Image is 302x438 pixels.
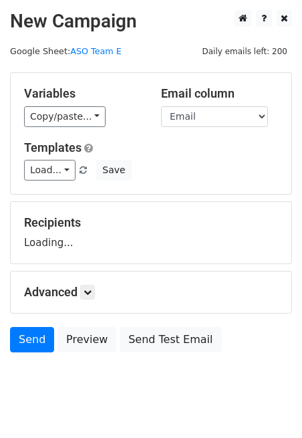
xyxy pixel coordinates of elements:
[24,285,278,300] h5: Advanced
[24,160,75,181] a: Load...
[57,327,116,352] a: Preview
[24,215,278,230] h5: Recipients
[70,46,122,56] a: ASO Team E
[96,160,131,181] button: Save
[197,44,292,59] span: Daily emails left: 200
[120,327,221,352] a: Send Test Email
[161,86,278,101] h5: Email column
[10,327,54,352] a: Send
[24,86,141,101] h5: Variables
[10,46,122,56] small: Google Sheet:
[24,215,278,250] div: Loading...
[10,10,292,33] h2: New Campaign
[24,140,82,154] a: Templates
[24,106,106,127] a: Copy/paste...
[197,46,292,56] a: Daily emails left: 200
